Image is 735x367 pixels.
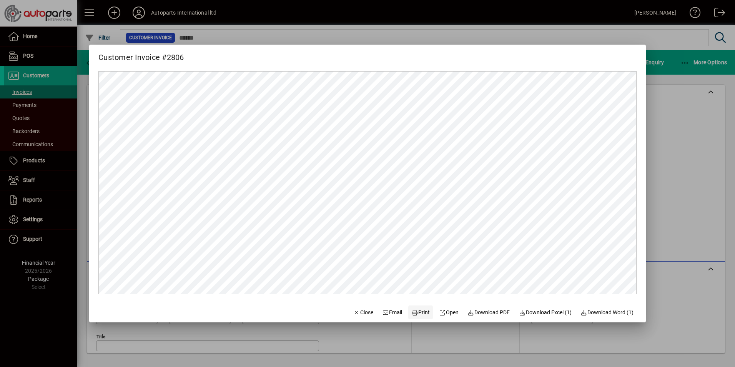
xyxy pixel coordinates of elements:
button: Close [350,305,376,319]
span: Open [439,309,459,317]
button: Print [408,305,433,319]
button: Download Word (1) [578,305,637,319]
span: Download Excel (1) [519,309,572,317]
a: Download PDF [465,305,513,319]
span: Print [411,309,430,317]
h2: Customer Invoice #2806 [89,45,193,63]
a: Open [436,305,462,319]
button: Email [379,305,406,319]
span: Close [353,309,373,317]
button: Download Excel (1) [516,305,575,319]
span: Download Word (1) [581,309,634,317]
span: Email [382,309,402,317]
span: Download PDF [468,309,510,317]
